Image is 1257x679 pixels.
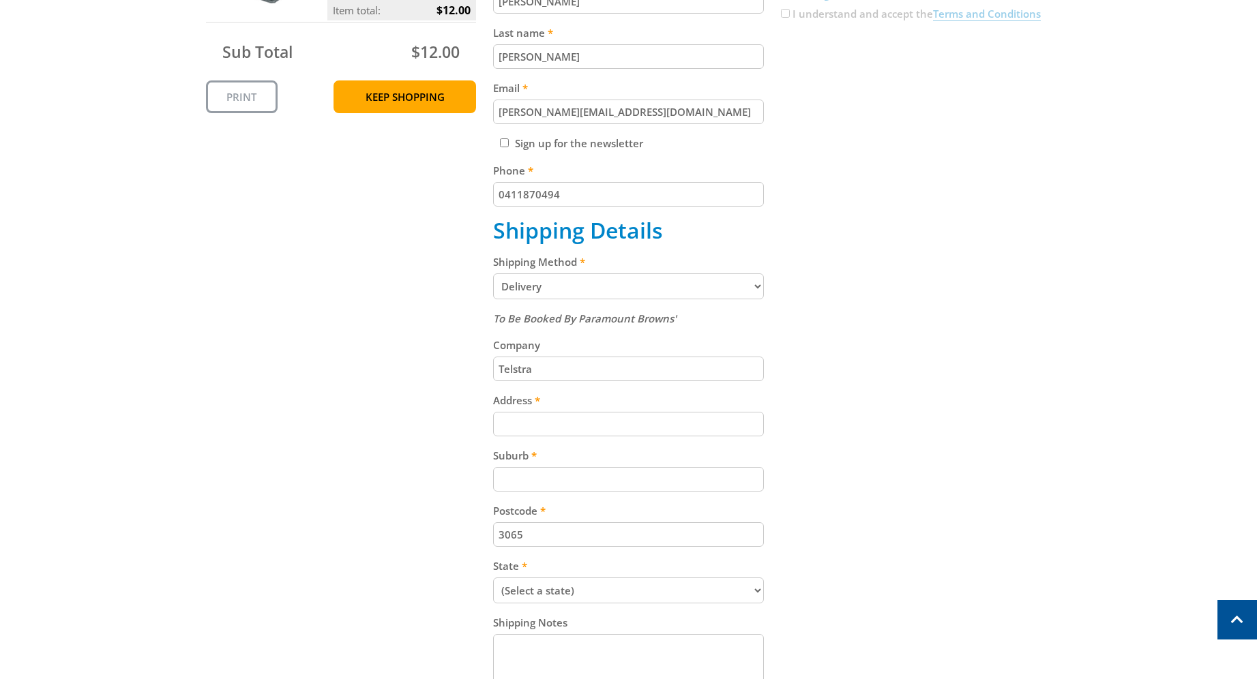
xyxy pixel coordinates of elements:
[222,41,293,63] span: Sub Total
[493,392,764,408] label: Address
[493,25,764,41] label: Last name
[515,136,643,150] label: Sign up for the newsletter
[493,577,764,603] select: Please select your state.
[493,182,764,207] input: Please enter your telephone number.
[493,412,764,436] input: Please enter your address.
[493,614,764,631] label: Shipping Notes
[411,41,460,63] span: $12.00
[493,44,764,69] input: Please enter your last name.
[334,80,476,113] a: Keep Shopping
[493,312,677,325] em: To Be Booked By Paramount Browns'
[493,273,764,299] select: Please select a shipping method.
[493,467,764,492] input: Please enter your suburb.
[493,522,764,547] input: Please enter your postcode.
[493,254,764,270] label: Shipping Method
[493,558,764,574] label: State
[493,502,764,519] label: Postcode
[493,217,764,243] h2: Shipping Details
[493,100,764,124] input: Please enter your email address.
[493,80,764,96] label: Email
[493,337,764,353] label: Company
[206,80,278,113] a: Print
[493,162,764,179] label: Phone
[493,447,764,464] label: Suburb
